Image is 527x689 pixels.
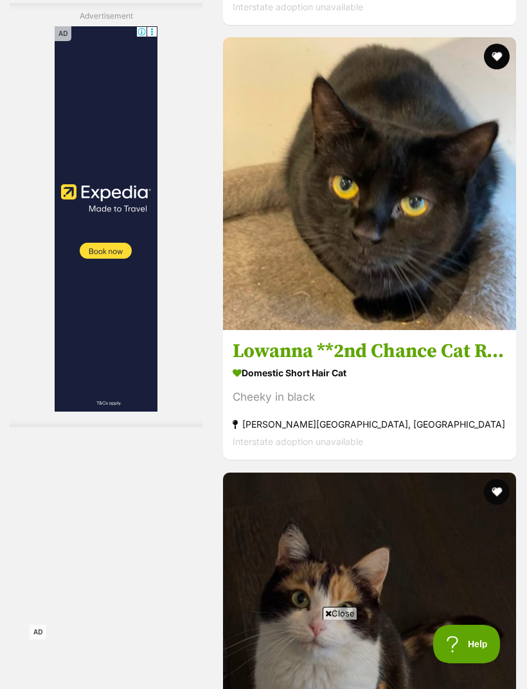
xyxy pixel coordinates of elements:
[484,44,510,69] button: favourite
[323,607,357,620] span: Close
[55,27,71,42] span: AD
[30,625,46,640] span: AD
[233,416,506,433] strong: [PERSON_NAME][GEOGRAPHIC_DATA], [GEOGRAPHIC_DATA]
[30,625,497,683] iframe: Advertisement
[233,364,506,383] strong: Domestic Short Hair Cat
[223,37,516,330] img: Lowanna **2nd Chance Cat Rescue** - Domestic Short Hair Cat
[10,3,202,428] div: Advertisement
[223,330,516,460] a: Lowanna **2nd Chance Cat Rescue** Domestic Short Hair Cat Cheeky in black [PERSON_NAME][GEOGRAPHI...
[484,479,510,505] button: favourite
[106,414,107,415] iframe: Advertisement
[233,437,363,448] span: Interstate adoption unavailable
[233,389,506,406] div: Cheeky in black
[233,340,506,364] h3: Lowanna **2nd Chance Cat Rescue**
[233,1,363,12] span: Interstate adoption unavailable
[433,625,501,663] iframe: Help Scout Beacon - Open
